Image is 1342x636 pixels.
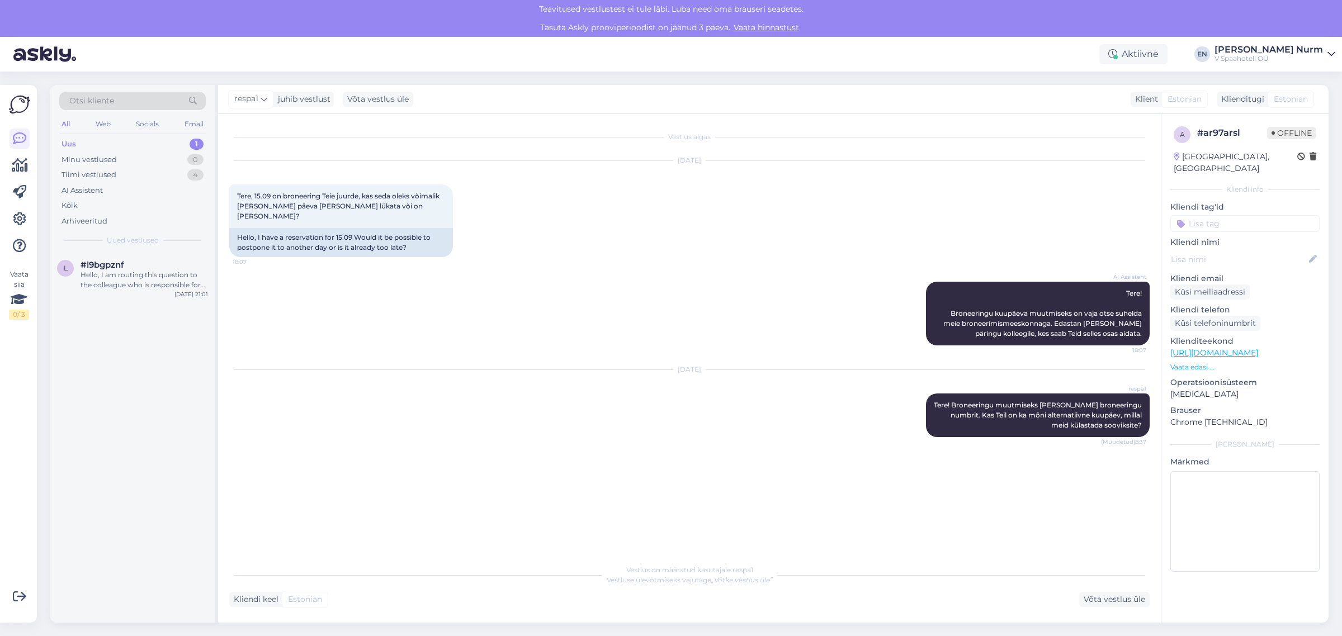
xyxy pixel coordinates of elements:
span: Offline [1267,127,1316,139]
div: [PERSON_NAME] [1170,439,1320,449]
div: # ar97arsl [1197,126,1267,140]
p: Brauser [1170,405,1320,416]
div: Küsi telefoninumbrit [1170,316,1260,331]
p: Operatsioonisüsteem [1170,377,1320,388]
p: [MEDICAL_DATA] [1170,388,1320,400]
span: 18:07 [1104,346,1146,354]
span: Tere! Broneeringu kuupäeva muutmiseks on vaja otse suhelda meie broneerimismeeskonnaga. Edastan [... [943,289,1143,338]
div: 0 / 3 [9,310,29,320]
div: [DATE] [229,155,1150,165]
div: 0 [187,154,204,165]
div: [DATE] [229,364,1150,374]
div: [DATE] 21:01 [174,290,208,298]
div: V Spaahotell OÜ [1215,54,1323,63]
span: Estonian [1274,93,1308,105]
div: Klient [1131,93,1158,105]
p: Kliendi nimi [1170,236,1320,248]
div: Aktiivne [1099,44,1168,64]
span: Uued vestlused [107,235,159,245]
div: Socials [134,117,161,131]
div: [GEOGRAPHIC_DATA], [GEOGRAPHIC_DATA] [1174,151,1297,174]
span: respa1 [234,93,258,105]
div: Hello, I am routing this question to the colleague who is responsible for this topic. The reply m... [81,270,208,290]
span: Otsi kliente [69,95,114,107]
span: Vestluse ülevõtmiseks vajutage [607,576,773,584]
div: Vaata siia [9,269,29,320]
span: Estonian [1168,93,1202,105]
span: l [64,264,68,272]
div: [PERSON_NAME] Nurm [1215,45,1323,54]
div: 4 [187,169,204,181]
input: Lisa tag [1170,215,1320,232]
p: Vaata edasi ... [1170,362,1320,372]
span: Tere! Broneeringu muutmiseks [PERSON_NAME] broneeringu numbrit. Kas Teil on ka mõni alternatiivne... [934,401,1143,429]
p: Kliendi telefon [1170,304,1320,316]
span: AI Assistent [1104,273,1146,281]
p: Kliendi tag'id [1170,201,1320,213]
p: Chrome [TECHNICAL_ID] [1170,416,1320,428]
span: #l9bgpznf [81,260,124,270]
p: Märkmed [1170,456,1320,468]
div: Email [182,117,206,131]
span: respa1 [1104,385,1146,393]
div: Tiimi vestlused [62,169,116,181]
div: Minu vestlused [62,154,117,165]
div: Küsi meiliaadressi [1170,284,1250,300]
div: Arhiveeritud [62,216,107,227]
div: 1 [190,139,204,150]
p: Klienditeekond [1170,335,1320,347]
div: Võta vestlus üle [343,92,413,107]
a: [PERSON_NAME] NurmV Spaahotell OÜ [1215,45,1335,63]
div: Vestlus algas [229,132,1150,142]
a: [URL][DOMAIN_NAME] [1170,348,1258,358]
div: Klienditugi [1217,93,1264,105]
span: (Muudetud) 8:37 [1101,438,1146,446]
div: All [59,117,72,131]
div: AI Assistent [62,185,103,196]
p: Kliendi email [1170,273,1320,284]
div: Web [93,117,113,131]
input: Lisa nimi [1171,253,1307,265]
img: Askly Logo [9,94,30,115]
span: Vestlus on määratud kasutajale respa1 [626,566,753,574]
div: Kliendi keel [229,594,278,605]
span: 18:07 [233,258,275,266]
span: Estonian [288,594,322,605]
div: Kõik [62,200,78,211]
span: a [1180,130,1185,139]
div: EN [1194,46,1210,62]
div: Kliendi info [1170,184,1320,194]
div: Võta vestlus üle [1079,592,1150,607]
span: Tere, 15.09 on broneering Teie juurde, kas seda oleks võimalik [PERSON_NAME] päeva [PERSON_NAME] ... [237,192,441,220]
div: juhib vestlust [273,93,330,105]
div: Hello, I have a reservation for 15.09 Would it be possible to postpone it to another day or is it... [229,228,453,257]
a: Vaata hinnastust [730,22,802,32]
div: Uus [62,139,76,150]
i: „Võtke vestlus üle” [711,576,773,584]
